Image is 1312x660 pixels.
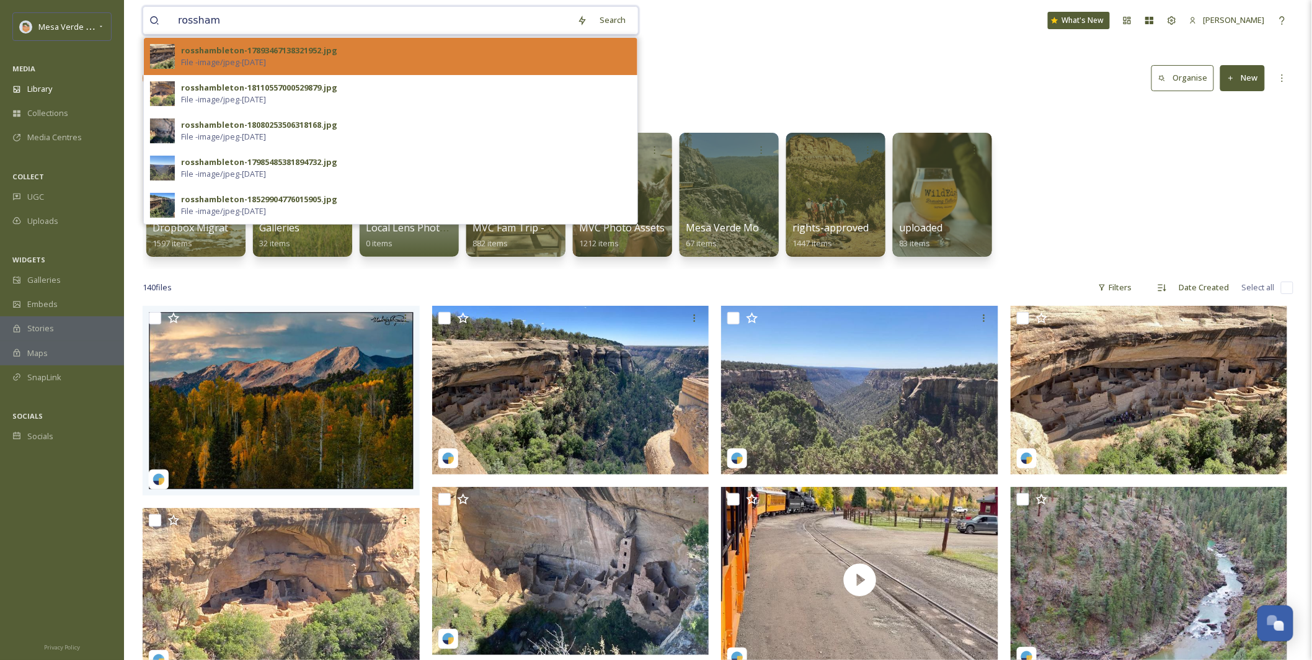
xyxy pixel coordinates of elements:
[153,473,165,486] img: snapsea-logo.png
[181,205,266,217] span: File - image/jpeg - [DATE]
[579,221,665,234] span: MVC Photo Assets
[442,452,454,465] img: snapsea-logo.png
[12,64,35,73] span: MEDIA
[150,193,175,218] img: 7def8316-e5e4-4453-b0e8-a5655bdd2fc9.jpg
[181,156,337,168] div: rosshambleton-17985485381894732.jpg
[27,132,82,143] span: Media Centres
[899,221,942,234] span: uploaded
[686,238,717,249] span: 67 items
[1048,12,1110,29] a: What's New
[899,222,942,249] a: uploaded83 items
[153,238,192,249] span: 1597 items
[12,255,45,264] span: WIDGETS
[1203,14,1265,25] span: [PERSON_NAME]
[181,56,266,68] span: File - image/jpeg - [DATE]
[27,430,53,442] span: Socials
[20,20,32,33] img: MVC%20SnapSea%20logo%20%281%29.png
[27,107,68,119] span: Collections
[432,487,709,655] img: rosshambleton-18080253506318168.jpg
[181,119,337,131] div: rosshambleton-18080253506318168.jpg
[472,221,580,234] span: MVC Fam Trip - [DATE]
[150,81,175,106] img: baca9753-1dbe-4865-820c-8dfb08958d8d.jpg
[686,221,877,234] span: Mesa Verde Moments (QR Code Uploads)
[1242,282,1275,293] span: Select all
[181,45,337,56] div: rosshambleton-17893467138321952.jpg
[792,221,869,234] span: rights-approved
[259,238,290,249] span: 32 items
[593,8,632,32] div: Search
[150,44,175,69] img: a0626602-42ab-452c-b216-6abf9f1dab23.jpg
[181,131,266,143] span: File - image/jpeg - [DATE]
[12,411,43,421] span: SOCIALS
[1183,8,1271,32] a: [PERSON_NAME]
[432,306,709,474] img: rosshambleton-18529904776015905.jpg
[1173,275,1236,300] div: Date Created
[44,643,80,651] span: Privacy Policy
[721,306,998,474] img: rosshambleton-17985485381894732.jpg
[150,118,175,143] img: a59655c4-6a0f-41ce-afa1-fd3f4c5d2a3d.jpg
[1092,275,1138,300] div: Filters
[150,156,175,181] img: 722132ff-0a8c-4990-b903-2497cea53242.jpg
[44,639,80,654] a: Privacy Policy
[27,83,52,95] span: Library
[1151,65,1214,91] button: Organise
[899,238,930,249] span: 83 items
[153,221,243,234] span: Dropbox Migration
[472,238,508,249] span: 882 items
[27,347,48,359] span: Maps
[27,372,61,383] span: SnapLink
[12,172,44,181] span: COLLECT
[143,282,172,293] span: 140 file s
[181,194,337,205] div: rosshambleton-18529904776015905.jpg
[1021,452,1033,465] img: snapsea-logo.png
[259,221,299,234] span: Galleries
[366,221,523,234] span: Local Lens Photo & Video Contest
[181,82,337,94] div: rosshambleton-18110557000529879.jpg
[792,222,869,249] a: rights-approved1447 items
[27,323,54,334] span: Stories
[792,238,832,249] span: 1447 items
[1257,605,1293,641] button: Open Chat
[27,298,58,310] span: Embeds
[172,7,571,34] input: Search your library
[579,238,619,249] span: 1212 items
[1220,65,1265,91] button: New
[686,222,877,249] a: Mesa Verde Moments (QR Code Uploads)67 items
[27,215,58,227] span: Uploads
[181,168,266,180] span: File - image/jpeg - [DATE]
[27,274,61,286] span: Galleries
[27,191,44,203] span: UGC
[1011,306,1288,474] img: rosshambleton-17893467138321952.jpg
[442,633,454,645] img: snapsea-logo.png
[143,306,420,496] img: marklarowephoto-6291892.jpg
[38,20,115,32] span: Mesa Verde Country
[181,94,266,105] span: File - image/jpeg - [DATE]
[731,452,743,465] img: snapsea-logo.png
[366,238,392,249] span: 0 items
